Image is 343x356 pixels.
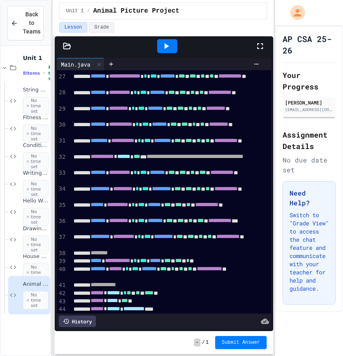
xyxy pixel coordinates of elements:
[89,22,114,33] button: Grade
[23,71,40,76] span: 8 items
[290,188,329,208] h3: Need Help?
[222,339,260,346] span: Submit Answer
[57,121,67,137] div: 30
[23,97,49,116] span: No time set
[194,338,200,347] span: -
[282,3,307,22] div: My Account
[23,253,49,260] span: House Drawing Classwork
[23,87,49,93] span: String Methods Examples
[23,54,49,62] span: Unit 1
[57,60,94,69] div: Main.java
[23,208,49,227] span: No time set
[285,107,333,113] div: [EMAIL_ADDRESS][DOMAIN_NAME]
[23,198,49,205] span: Hello World
[57,105,67,121] div: 29
[93,6,179,16] span: Animal Picture Project
[23,125,49,143] span: No time set
[87,8,90,14] span: /
[66,8,84,14] span: Unit 1
[202,339,205,346] span: /
[57,314,67,321] div: 45
[57,169,67,185] div: 33
[23,180,49,199] span: No time set
[23,170,49,177] span: Writing Methods
[290,211,329,293] p: Switch to "Grade View" to access the chat feature and communicate with your teacher for help and ...
[23,152,49,171] span: No time set
[57,281,67,289] div: 41
[23,10,40,36] span: Back to Teams
[59,22,87,33] button: Lesson
[23,281,49,288] span: Animal Picture Project
[23,291,49,310] span: No time set
[206,339,209,346] span: 1
[57,201,67,217] div: 35
[57,73,67,89] div: 27
[57,137,67,153] div: 31
[57,257,67,265] div: 39
[283,155,336,175] div: No due date set
[23,263,49,282] span: No time set
[59,316,96,327] div: History
[285,99,333,106] div: [PERSON_NAME]
[23,142,49,149] span: Conditionals Classwork
[57,298,67,306] div: 43
[283,129,336,152] h2: Assignment Details
[57,249,67,258] div: 38
[23,114,49,121] span: Fitness FRQ
[57,289,67,298] div: 42
[283,33,336,56] h1: AP CSA 25-26
[23,225,49,232] span: Drawing Objects in Java - HW Playposit Code
[43,70,45,76] span: •
[57,265,67,281] div: 40
[57,233,67,249] div: 37
[23,236,49,254] span: No time set
[57,305,67,314] div: 44
[48,65,60,81] span: No time set
[57,153,67,169] div: 32
[283,69,336,92] h2: Your Progress
[57,89,67,105] div: 28
[57,185,67,201] div: 34
[57,217,67,233] div: 36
